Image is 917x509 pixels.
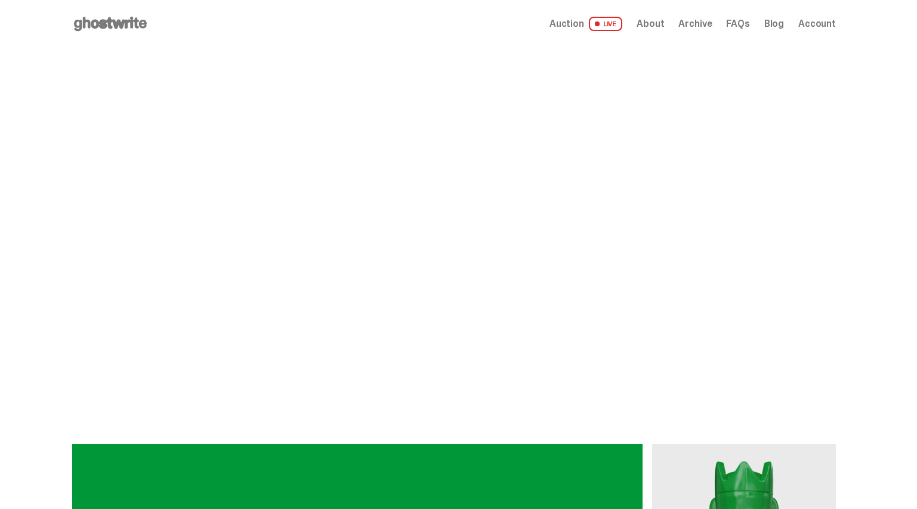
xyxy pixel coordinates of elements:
[589,17,623,31] span: LIVE
[549,19,584,29] span: Auction
[764,19,784,29] a: Blog
[637,19,664,29] a: About
[726,19,749,29] a: FAQs
[678,19,712,29] a: Archive
[549,17,622,31] a: Auction LIVE
[798,19,836,29] a: Account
